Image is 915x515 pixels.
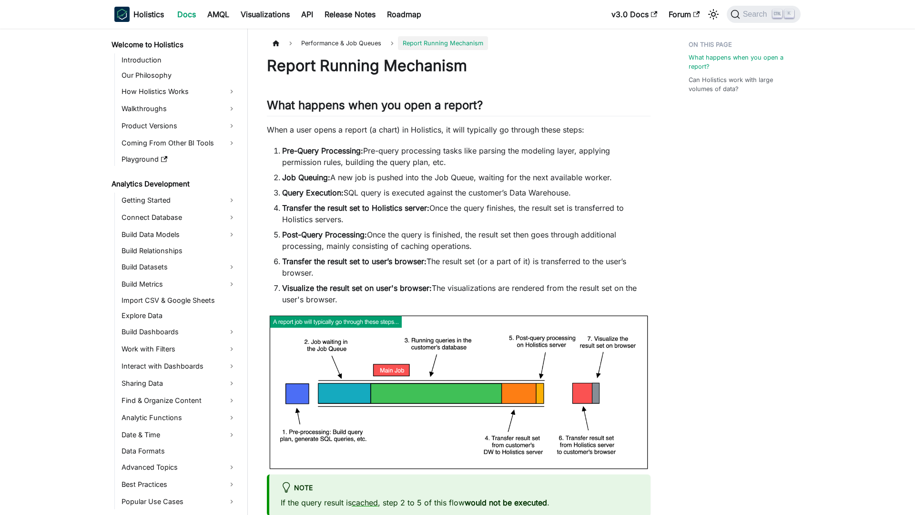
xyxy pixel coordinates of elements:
[119,210,239,225] a: Connect Database
[119,494,239,509] a: Popular Use Cases
[706,7,721,22] button: Switch between dark and light mode (currently light mode)
[398,36,488,50] span: Report Running Mechanism
[319,7,381,22] a: Release Notes
[119,101,239,116] a: Walkthroughs
[295,7,319,22] a: API
[119,376,239,391] a: Sharing Data
[282,257,427,266] strong: Transfer the result set to user’s browser:
[267,36,285,50] a: Home page
[267,56,651,75] h1: Report Running Mechanism
[202,7,235,22] a: AMQL
[727,6,801,23] button: Search (Ctrl+K)
[282,230,367,239] strong: Post-Query Processing:
[119,259,239,275] a: Build Datasets
[119,341,239,357] a: Work with Filters
[689,53,795,71] a: What happens when you open a report?
[119,118,239,134] a: Product Versions
[133,9,164,20] b: Holistics
[119,393,239,408] a: Find & Organize Content
[119,135,239,151] a: Coming From Other BI Tools
[740,10,773,19] span: Search
[119,193,239,208] a: Getting Started
[281,497,639,508] p: If the query result is , step 2 to 5 of this flow .
[267,124,651,135] p: When a user opens a report (a chart) in Holistics, it will typically go through these steps:
[281,482,639,494] div: Note
[465,498,547,507] strong: would not be executed
[282,202,651,225] li: Once the query finishes, the result set is transferred to Holistics servers.
[105,29,248,515] nav: Docs sidebar
[282,146,363,155] strong: Pre-Query Processing:
[689,75,795,93] a: Can Holistics work with large volumes of data?
[119,227,239,242] a: Build Data Models
[119,324,239,340] a: Build Dashboards
[282,188,344,197] strong: Query Execution:
[282,282,651,305] li: The visualizations are rendered from the result set on the user's browser.
[784,10,794,18] kbd: K
[119,244,239,257] a: Build Relationships
[119,277,239,292] a: Build Metrics
[119,444,239,458] a: Data Formats
[119,460,239,475] a: Advanced Topics
[282,173,330,182] strong: Job Queuing:
[282,145,651,168] li: Pre-query processing tasks like parsing the modeling layer, applying permission rules, building t...
[267,98,651,116] h2: What happens when you open a report?
[663,7,705,22] a: Forum
[114,7,164,22] a: HolisticsHolistics
[119,309,239,322] a: Explore Data
[119,427,239,443] a: Date & Time
[282,172,651,183] li: A new job is pushed into the Job Queue, waiting for the next available worker.
[235,7,295,22] a: Visualizations
[119,477,239,492] a: Best Practices
[282,203,429,213] strong: Transfer the result set to Holistics server:
[119,294,239,307] a: Import CSV & Google Sheets
[172,7,202,22] a: Docs
[119,410,239,425] a: Analytic Functions
[114,7,130,22] img: Holistics
[119,69,239,82] a: Our Philosophy
[606,7,663,22] a: v3.0 Docs
[282,187,651,198] li: SQL query is executed against the customer’s Data Warehouse.
[282,229,651,252] li: Once the query is finished, the result set then goes through additional processing, mainly consis...
[352,498,378,507] a: cached
[109,38,239,51] a: Welcome to Holistics
[381,7,427,22] a: Roadmap
[282,283,432,293] strong: Visualize the result set on user's browser:
[282,256,651,278] li: The result set (or a part of it) is transferred to the user’s browser.
[109,177,239,191] a: Analytics Development
[296,36,386,50] span: Performance & Job Queues
[119,84,239,99] a: How Holistics Works
[119,359,239,374] a: Interact with Dashboards
[267,36,651,50] nav: Breadcrumbs
[119,153,239,166] a: Playground
[119,53,239,67] a: Introduction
